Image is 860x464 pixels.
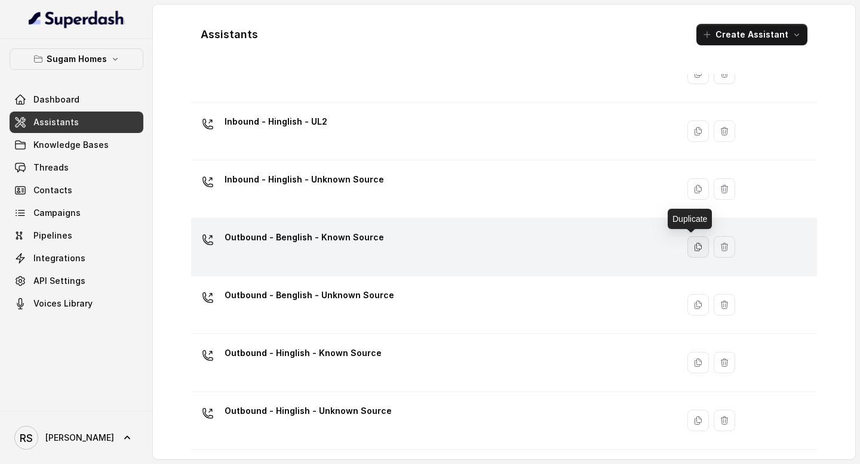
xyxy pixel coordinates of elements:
button: Sugam Homes [10,48,143,70]
a: Voices Library [10,293,143,314]
span: Contacts [33,184,72,196]
p: Sugam Homes [47,52,107,66]
a: Threads [10,157,143,178]
span: Pipelines [33,230,72,242]
a: [PERSON_NAME] [10,421,143,454]
a: Integrations [10,248,143,269]
a: Dashboard [10,89,143,110]
span: Integrations [33,252,85,264]
p: Outbound - Hinglish - Unknown Source [225,401,392,420]
a: Knowledge Bases [10,134,143,156]
p: Inbound - Hinglish - UL2 [225,112,327,131]
span: Campaigns [33,207,81,219]
a: API Settings [10,270,143,292]
a: Pipelines [10,225,143,246]
h1: Assistants [201,25,258,44]
button: Create Assistant [696,24,807,45]
span: API Settings [33,275,85,287]
div: Duplicate [668,209,712,229]
span: [PERSON_NAME] [45,432,114,444]
a: Campaigns [10,202,143,224]
span: Threads [33,162,69,174]
a: Assistants [10,112,143,133]
span: Knowledge Bases [33,139,109,151]
span: Dashboard [33,94,79,106]
p: Outbound - Benglish - Unknown Source [225,286,394,305]
p: Outbound - Hinglish - Known Source [225,344,382,363]
a: Contacts [10,180,143,201]
img: light.svg [29,10,125,29]
p: Inbound - Hinglish - Unknown Source [225,170,384,189]
text: RS [20,432,33,444]
p: Outbound - Benglish - Known Source [225,228,384,247]
span: Assistants [33,116,79,128]
span: Voices Library [33,298,93,310]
